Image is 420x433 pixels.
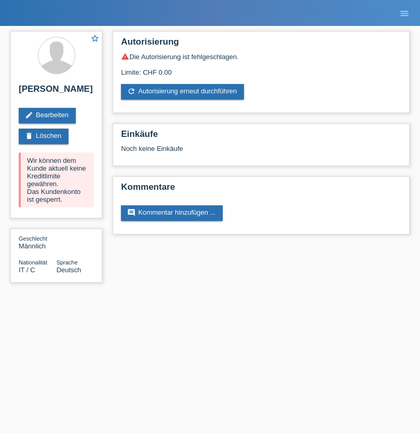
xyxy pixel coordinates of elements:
i: comment [127,208,136,217]
a: commentKommentar hinzufügen ... [121,205,223,221]
h2: Kommentare [121,182,401,198]
span: Deutsch [57,266,82,274]
div: Männlich [19,234,57,250]
div: Limite: CHF 0.00 [121,61,401,76]
i: warning [121,52,129,61]
i: menu [399,8,410,19]
div: Die Autorisierung ist fehlgeschlagen. [121,52,401,61]
span: Nationalität [19,259,47,266]
i: delete [25,132,33,140]
a: menu [394,10,415,16]
span: Sprache [57,259,78,266]
div: Wir können dem Kunde aktuell keine Kreditlimite gewähren. Das Kundenkonto ist gesperrt. [19,152,94,207]
i: star_border [90,34,100,43]
a: star_border [90,34,100,45]
a: deleteLöschen [19,129,69,144]
a: editBearbeiten [19,108,76,123]
span: Geschlecht [19,235,47,242]
a: refreshAutorisierung erneut durchführen [121,84,244,100]
div: Noch keine Einkäufe [121,145,401,160]
h2: Autorisierung [121,37,401,52]
i: edit [25,111,33,119]
span: Italien / C / 05.04.2021 [19,266,35,274]
h2: [PERSON_NAME] [19,84,94,100]
i: refresh [127,87,136,95]
h2: Einkäufe [121,129,401,145]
